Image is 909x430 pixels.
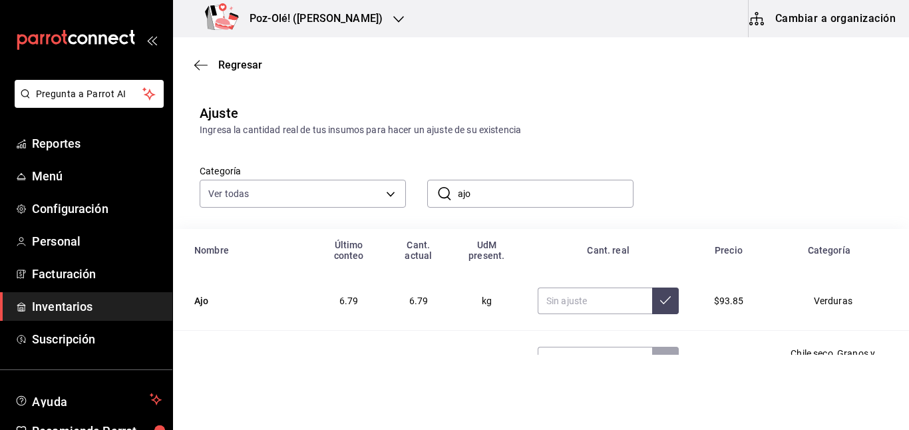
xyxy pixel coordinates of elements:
div: Último conteo [320,240,377,261]
input: Sin ajuste [538,288,653,314]
span: Configuración [32,200,162,218]
td: Ajo [173,272,312,331]
div: Cant. actual [393,240,444,261]
div: UdM present. [460,240,514,261]
button: Regresar [194,59,262,71]
span: Pregunta a Parrot AI [36,87,143,101]
button: open_drawer_menu [146,35,157,45]
div: Categoría [771,245,888,256]
h3: Poz-Olé! ([PERSON_NAME]) [239,11,383,27]
span: 6.79 [339,296,359,306]
div: Cant. real [530,245,687,256]
span: Personal [32,232,162,250]
a: Pregunta a Parrot AI [9,97,164,110]
td: Verduras [763,272,909,331]
span: Inventarios [32,298,162,316]
td: kg [452,331,522,390]
div: Nombre [194,245,304,256]
div: Ajuste [200,103,238,123]
span: Suscripción [32,330,162,348]
button: Pregunta a Parrot AI [15,80,164,108]
span: $93.85 [714,296,744,306]
div: Precio [703,245,754,256]
td: Ajo en polvo [173,331,312,390]
div: Ingresa la cantidad real de tus insumos para hacer un ajuste de su existencia [200,123,882,137]
span: Facturación [32,265,162,283]
span: Ayuda [32,391,144,407]
span: Reportes [32,134,162,152]
span: Ver todas [208,187,249,200]
label: Categoría [200,166,406,176]
input: Sin ajuste [538,347,653,373]
span: Regresar [218,59,262,71]
span: Menú [32,167,162,185]
td: Chile seco, Granos y Especias [763,331,909,390]
input: Buscar nombre de insumo [458,180,634,207]
span: 6.79 [409,296,429,306]
td: kg [452,272,522,331]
